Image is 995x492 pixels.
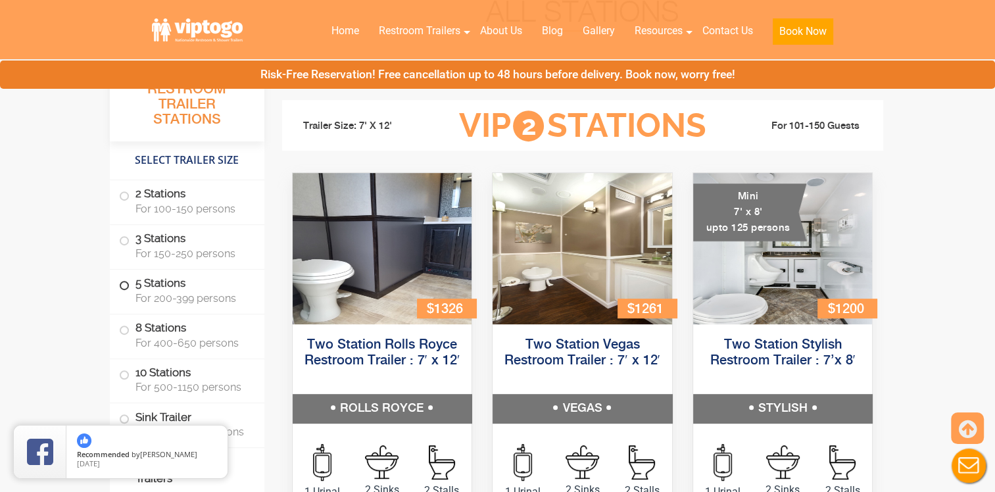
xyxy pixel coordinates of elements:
[710,338,855,368] a: Two Station Stylish Restroom Trailer : 7’x 8′
[135,292,249,305] span: For 200-399 persons
[369,16,470,45] a: Restroom Trailers
[140,449,197,459] span: [PERSON_NAME]
[322,16,369,45] a: Home
[763,16,843,53] a: Book Now
[625,16,692,45] a: Resources
[493,173,672,324] img: Side view of two station restroom trailer with separate doors for males and females
[417,299,476,318] div: $1326
[573,16,625,45] a: Gallery
[429,445,455,480] img: an icon of Stall
[77,458,100,468] span: [DATE]
[293,394,472,423] h5: ROLLS ROYCE
[618,299,677,318] div: $1261
[532,16,573,45] a: Blog
[470,16,532,45] a: About Us
[119,180,255,221] label: 2 Stations
[291,107,439,146] li: Trailer Size: 7' X 12'
[77,433,91,448] img: thumbs up icon
[817,299,877,318] div: $1200
[304,338,460,368] a: Two Station Rolls Royce Restroom Trailer : 7′ x 12′
[119,225,255,266] label: 3 Stations
[135,203,249,215] span: For 100-150 persons
[727,118,874,134] li: For 101-150 Guests
[773,18,833,45] button: Book Now
[135,381,249,393] span: For 500-1150 persons
[566,445,599,479] img: an icon of sink
[110,148,264,173] h4: Select Trailer Size
[692,16,763,45] a: Contact Us
[693,173,873,324] img: A mini restroom trailer with two separate stations and separate doors for males and females
[135,247,249,260] span: For 150-250 persons
[693,184,807,241] div: Mini 7' x 8' upto 125 persons
[119,314,255,355] label: 8 Stations
[714,444,732,481] img: an icon of urinal
[293,173,472,324] img: Side view of two station restroom trailer with separate doors for males and females
[766,445,800,479] img: an icon of sink
[438,108,726,144] h3: VIP Stations
[77,451,217,460] span: by
[629,445,655,480] img: an icon of Stall
[27,439,53,465] img: Review Rating
[119,359,255,400] label: 10 Stations
[77,449,130,459] span: Recommended
[513,111,544,141] span: 2
[693,394,873,423] h5: STYLISH
[313,444,331,481] img: an icon of urinal
[135,337,249,349] span: For 400-650 persons
[493,394,672,423] h5: VEGAS
[119,270,255,310] label: 5 Stations
[119,403,255,444] label: Sink Trailer
[514,444,532,481] img: an icon of urinal
[829,445,856,480] img: an icon of Stall
[110,62,264,141] h3: All Portable Restroom Trailer Stations
[504,338,660,368] a: Two Station Vegas Restroom Trailer : 7′ x 12′
[365,445,399,479] img: an icon of sink
[942,439,995,492] button: Live Chat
